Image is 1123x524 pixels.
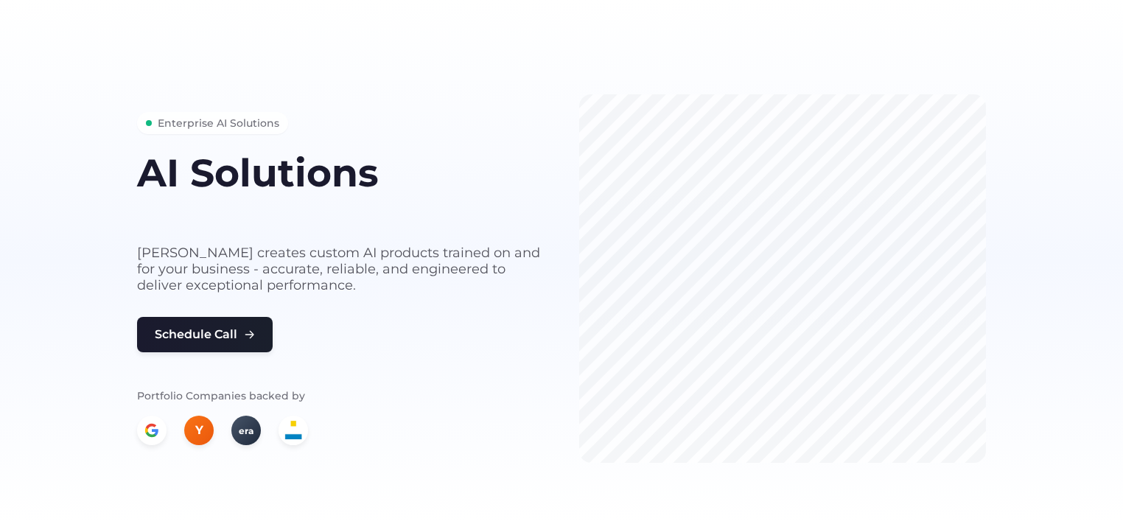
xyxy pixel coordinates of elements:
[137,152,544,194] h1: AI Solutions
[184,416,214,445] div: Y
[137,245,544,293] p: [PERSON_NAME] creates custom AI products trained on and for your business - accurate, reliable, a...
[137,200,544,227] h2: built for your business needs
[137,388,544,404] p: Portfolio Companies backed by
[231,416,261,445] div: era
[137,317,273,352] button: Schedule Call
[158,115,279,131] span: Enterprise AI Solutions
